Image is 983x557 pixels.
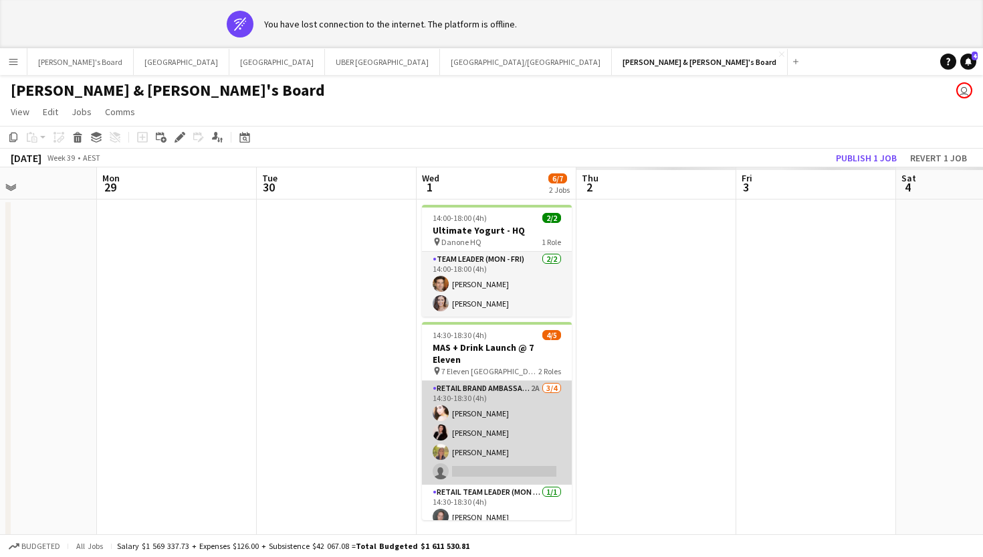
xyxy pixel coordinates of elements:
span: 30 [260,179,278,195]
span: 4/5 [542,330,561,340]
span: Total Budgeted $1 611 530.81 [356,541,469,551]
button: Publish 1 job [831,149,902,167]
div: 2 Jobs [549,185,570,195]
div: Salary $1 569 337.73 + Expenses $126.00 + Subsistence $42 067.08 = [117,541,469,551]
span: 3 [740,179,752,195]
app-card-role: RETAIL Brand Ambassador (Mon - Fri)2A3/414:30-18:30 (4h)[PERSON_NAME][PERSON_NAME][PERSON_NAME] [422,381,572,485]
span: 14:00-18:00 (4h) [433,213,487,223]
span: View [11,106,29,118]
button: [PERSON_NAME]'s Board [27,49,134,75]
span: All jobs [74,541,106,551]
a: Edit [37,103,64,121]
h3: Ultimate Yogurt - HQ [422,224,572,236]
div: You have lost connection to the internet. The platform is offline. [264,18,517,30]
button: [PERSON_NAME] & [PERSON_NAME]'s Board [612,49,788,75]
button: Revert 1 job [905,149,972,167]
app-user-avatar: Tennille Moore [956,82,972,98]
span: 1 Role [542,237,561,247]
span: Budgeted [21,542,60,551]
span: Mon [102,172,120,184]
h3: MAS + Drink Launch @ 7 Eleven [422,341,572,366]
a: 4 [960,54,976,70]
span: 4 [972,52,978,60]
app-card-role: Team Leader (Mon - Fri)2/214:00-18:00 (4h)[PERSON_NAME][PERSON_NAME] [422,252,572,317]
span: Thu [582,172,598,184]
button: [GEOGRAPHIC_DATA] [229,49,325,75]
button: UBER [GEOGRAPHIC_DATA] [325,49,440,75]
a: Comms [100,103,140,121]
span: Jobs [72,106,92,118]
span: Tue [262,172,278,184]
button: [GEOGRAPHIC_DATA] [134,49,229,75]
span: 29 [100,179,120,195]
span: 2/2 [542,213,561,223]
span: 4 [899,179,916,195]
span: Danone HQ [441,237,481,247]
app-card-role: RETAIL Team Leader (Mon - Fri)1/114:30-18:30 (4h)[PERSON_NAME] [422,485,572,530]
span: 2 Roles [538,366,561,376]
span: Sat [901,172,916,184]
app-job-card: 14:30-18:30 (4h)4/5MAS + Drink Launch @ 7 Eleven 7 Eleven [GEOGRAPHIC_DATA]2 RolesRETAIL Brand Am... [422,322,572,520]
span: 6/7 [548,173,567,183]
span: 14:30-18:30 (4h) [433,330,487,340]
span: Wed [422,172,439,184]
div: AEST [83,153,100,163]
button: Budgeted [7,539,62,554]
a: Jobs [66,103,97,121]
button: [GEOGRAPHIC_DATA]/[GEOGRAPHIC_DATA] [440,49,612,75]
span: Fri [742,172,752,184]
span: Edit [43,106,58,118]
h1: [PERSON_NAME] & [PERSON_NAME]'s Board [11,80,325,100]
span: Comms [105,106,135,118]
a: View [5,103,35,121]
span: 7 Eleven [GEOGRAPHIC_DATA] [441,366,538,376]
span: Week 39 [44,153,78,163]
app-job-card: 14:00-18:00 (4h)2/2Ultimate Yogurt - HQ Danone HQ1 RoleTeam Leader (Mon - Fri)2/214:00-18:00 (4h)... [422,205,572,317]
div: [DATE] [11,151,41,165]
span: 2 [580,179,598,195]
span: 1 [420,179,439,195]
